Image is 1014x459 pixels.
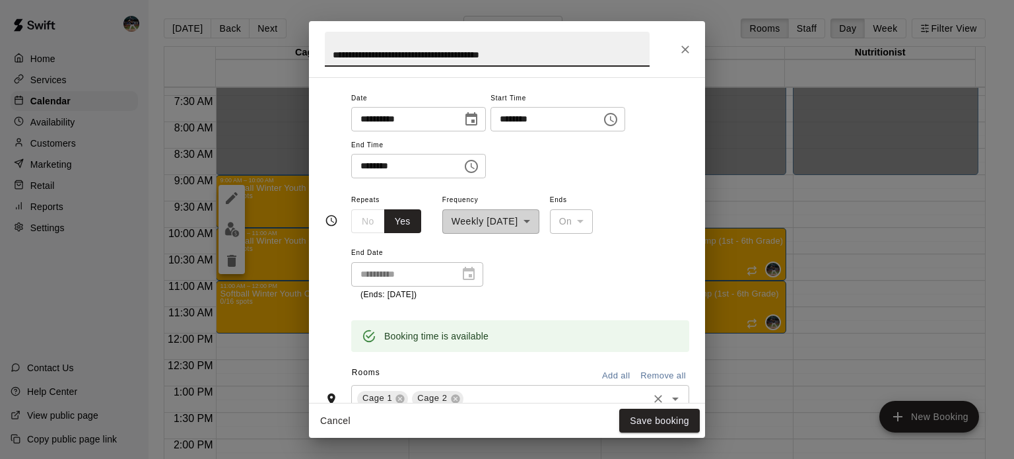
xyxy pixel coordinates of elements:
[357,392,397,405] span: Cage 1
[384,209,421,234] button: Yes
[325,392,338,406] svg: Rooms
[637,366,689,386] button: Remove all
[597,106,624,133] button: Choose time, selected time is 9:00 AM
[666,390,685,408] button: Open
[314,409,356,433] button: Cancel
[550,192,593,209] span: Ends
[619,409,700,433] button: Save booking
[412,391,463,407] div: Cage 2
[412,392,452,405] span: Cage 2
[352,368,380,377] span: Rooms
[325,214,338,227] svg: Timing
[458,153,485,180] button: Choose time, selected time is 10:00 AM
[351,192,432,209] span: Repeats
[351,209,421,234] div: outlined button group
[384,324,489,348] div: Booking time is available
[458,106,485,133] button: Choose date, selected date is Nov 2, 2025
[442,192,539,209] span: Frequency
[595,366,637,386] button: Add all
[351,244,483,262] span: End Date
[357,391,408,407] div: Cage 1
[550,209,593,234] div: On
[351,90,486,108] span: Date
[649,390,667,408] button: Clear
[360,289,474,302] p: (Ends: [DATE])
[351,137,486,155] span: End Time
[490,90,625,108] span: Start Time
[673,38,697,61] button: Close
